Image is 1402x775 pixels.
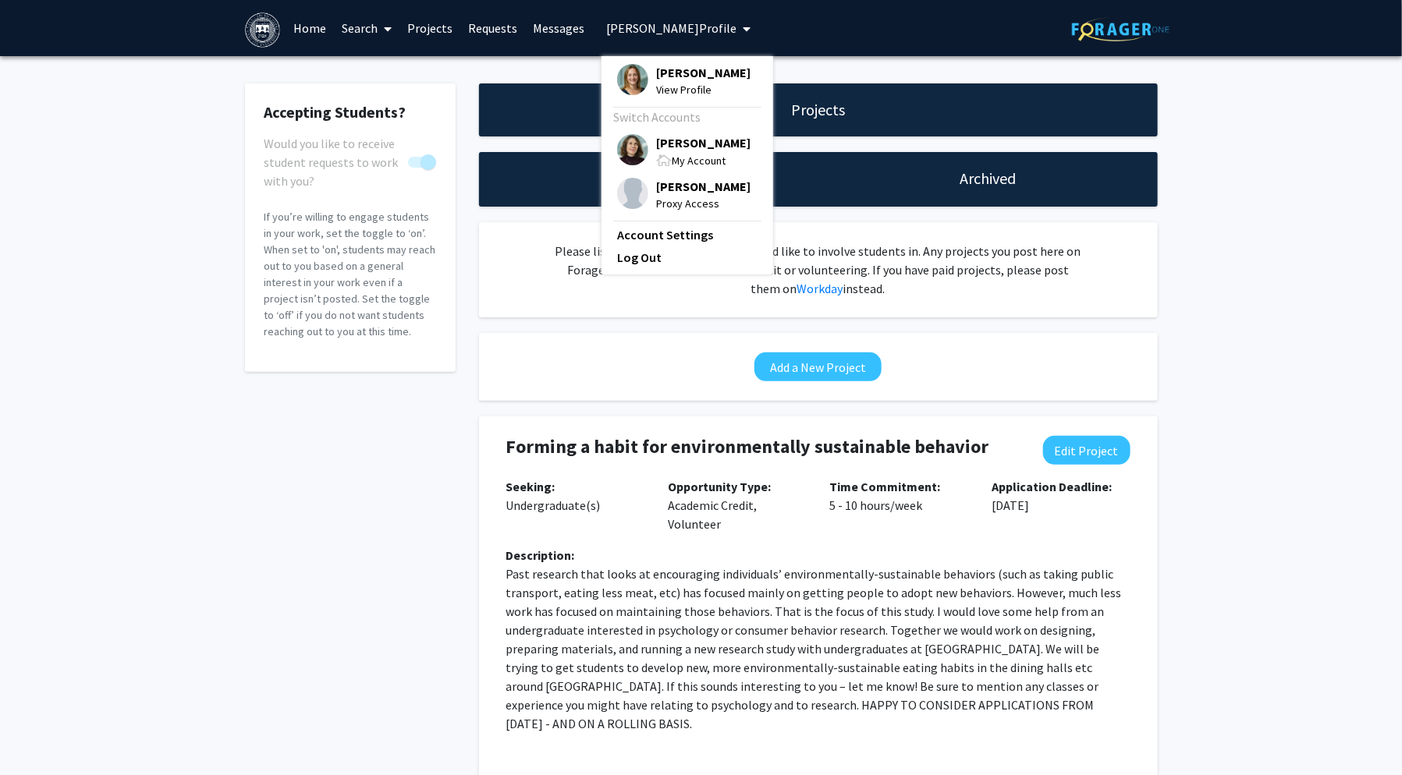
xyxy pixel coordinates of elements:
[617,248,758,267] a: Log Out
[506,564,1130,733] p: Past research that looks at encouraging individuals’ environmentally-sustainable behaviors (such ...
[617,134,751,169] div: Profile Picture[PERSON_NAME]My Account
[506,436,1018,458] h4: Forming a habit for environmentally sustainable behavior
[525,1,592,55] a: Messages
[656,134,751,151] span: [PERSON_NAME]
[264,134,436,172] div: You cannot turn this off while you have active projects.
[264,134,402,190] span: Would you like to receive student requests to work with you?
[506,477,645,515] p: Undergraduate(s)
[992,479,1112,494] b: Application Deadline:
[617,134,648,165] img: Profile Picture
[617,178,648,209] img: Profile Picture
[960,168,1016,189] h1: Archived
[797,281,843,296] a: Workday
[668,479,771,494] b: Opportunity Type:
[656,178,751,195] span: [PERSON_NAME]
[992,477,1130,515] p: [DATE]
[264,103,436,122] h2: Accepting Students?
[334,1,399,55] a: Search
[606,20,736,36] span: [PERSON_NAME] Profile
[656,195,751,212] span: Proxy Access
[617,178,751,212] div: Profile Picture[PERSON_NAME]Proxy Access
[754,352,882,381] button: Add a New Project
[264,209,436,340] p: If you’re willing to engage students in your work, set the toggle to ‘on’. When set to 'on', stud...
[617,225,758,244] a: Account Settings
[12,705,66,763] iframe: Chat
[617,64,751,98] div: Profile Picture[PERSON_NAME]View Profile
[672,154,726,168] span: My Account
[506,546,1130,564] div: Description:
[399,1,460,55] a: Projects
[1043,436,1130,465] button: Edit Project
[656,81,751,98] span: View Profile
[460,1,525,55] a: Requests
[668,477,807,533] p: Academic Credit, Volunteer
[613,108,758,126] div: Switch Accounts
[830,479,941,494] b: Time Commitment:
[245,12,280,48] img: Brandeis University Logo
[506,479,555,494] b: Seeking:
[1072,17,1170,41] img: ForagerOne Logo
[791,99,845,121] h1: Projects
[286,1,334,55] a: Home
[830,477,969,515] p: 5 - 10 hours/week
[656,64,751,81] span: [PERSON_NAME]
[617,64,648,95] img: Profile Picture
[553,242,1082,298] p: Please list any specific projects here you'd like to involve students in. Any projects you post h...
